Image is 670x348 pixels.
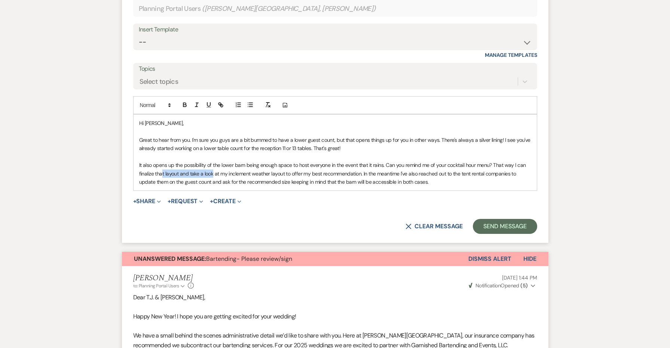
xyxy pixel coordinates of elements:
[511,252,548,266] button: Hide
[210,198,241,204] button: Create
[469,282,528,289] span: Opened
[139,136,531,153] p: Great to hear from you. I'm sure you guys are a bit bummed to have a lower guest count, but that ...
[133,274,194,283] h5: [PERSON_NAME]
[502,274,537,281] span: [DATE] 1:44 PM
[133,283,186,289] button: to: Planning Portal Users
[122,252,468,266] button: Unanswered Message:Bartending- Please review/sign
[133,198,161,204] button: Share
[473,219,537,234] button: Send Message
[134,255,292,263] span: Bartending- Please review/sign
[406,223,462,229] button: Clear message
[133,283,179,289] span: to: Planning Portal Users
[139,119,531,127] p: Hi [PERSON_NAME],
[139,161,531,186] p: It also opens up the possibility of the lower barn being enough space to host everyone in the eve...
[202,4,376,14] span: ( [PERSON_NAME][GEOGRAPHIC_DATA], [PERSON_NAME] )
[133,312,537,321] p: Happy New Year! I hope you are getting excited for your wedding!
[210,198,213,204] span: +
[139,64,532,74] label: Topics
[168,198,171,204] span: +
[468,282,537,290] button: NotificationOpened (5)
[133,293,537,302] p: Dear T.J. & [PERSON_NAME],
[168,198,203,204] button: Request
[139,24,532,35] div: Insert Template
[475,282,501,289] span: Notification
[468,252,511,266] button: Dismiss Alert
[134,255,206,263] strong: Unanswered Message:
[485,52,537,58] a: Manage Templates
[139,1,532,16] div: Planning Portal Users
[523,255,536,263] span: Hide
[140,77,178,87] div: Select topics
[133,198,137,204] span: +
[520,282,527,289] strong: ( 5 )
